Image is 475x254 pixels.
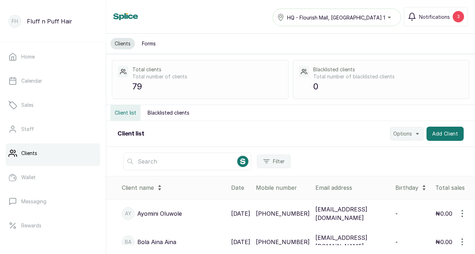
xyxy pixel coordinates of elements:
[21,101,34,109] p: Sales
[313,66,463,73] p: Blacklisted clients
[21,198,46,205] p: Messaging
[315,183,390,192] div: Email address
[138,38,160,49] button: Forms
[419,13,450,21] span: Notifications
[395,238,398,246] p: -
[143,105,194,121] button: Blacklisted clients
[21,77,42,84] p: Calendar
[313,80,463,93] p: 0
[21,126,34,133] p: Staff
[393,130,412,137] span: Options
[395,209,398,218] p: -
[6,143,100,163] a: Clients
[390,127,424,140] button: Options
[123,153,251,170] input: Search
[6,119,100,139] a: Staff
[6,167,100,187] a: Wallet
[132,73,282,80] p: Total number of clients
[21,53,35,60] p: Home
[435,183,472,192] div: Total sales
[137,238,176,246] p: Bola Aina Aina
[404,7,468,26] button: Notifications3
[21,150,37,157] p: Clients
[27,17,72,26] p: Fluff n Puff Hair
[273,158,285,165] span: Filter
[110,105,141,121] button: Client list
[435,209,452,218] p: ₦0.00
[125,238,132,245] p: BA
[256,238,310,246] p: [PHONE_NUMBER]
[6,71,100,91] a: Calendar
[256,209,310,218] p: [PHONE_NUMBER]
[21,222,41,229] p: Rewards
[118,129,144,138] h2: Client list
[6,192,100,211] a: Messaging
[122,182,225,193] div: Client name
[110,38,135,49] button: Clients
[132,80,282,93] p: 79
[132,66,282,73] p: Total clients
[257,155,291,168] button: Filter
[125,210,131,217] p: Ay
[287,14,385,21] span: HQ - Flourish Mall, [GEOGRAPHIC_DATA] 1
[395,182,430,193] div: Birthday
[137,209,182,218] p: Ayomini Oluwole
[231,209,250,218] p: [DATE]
[273,9,401,26] button: HQ - Flourish Mall, [GEOGRAPHIC_DATA] 1
[21,174,36,181] p: Wallet
[6,95,100,115] a: Sales
[12,18,18,25] p: FH
[231,238,250,246] p: [DATE]
[313,73,463,80] p: Total number of blacklisted clients
[427,127,464,141] button: Add Client
[6,47,100,67] a: Home
[435,238,452,246] p: ₦0.00
[6,216,100,236] a: Rewards
[315,233,390,250] p: [EMAIL_ADDRESS][DOMAIN_NAME]
[231,183,250,192] div: Date
[453,11,464,22] div: 3
[315,205,390,222] p: [EMAIL_ADDRESS][DOMAIN_NAME]
[256,183,310,192] div: Mobile number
